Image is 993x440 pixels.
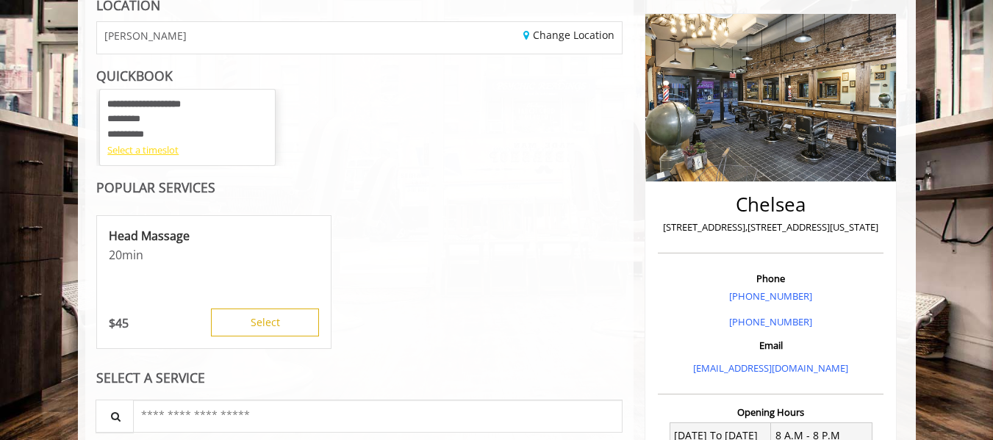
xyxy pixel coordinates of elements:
h3: Email [662,340,880,350]
span: min [122,247,143,263]
a: [PHONE_NUMBER] [729,289,812,303]
div: SELECT A SERVICE [96,371,623,385]
b: QUICKBOOK [96,67,173,84]
p: 20 [109,247,319,263]
p: Head Massage [109,228,319,244]
a: [PHONE_NUMBER] [729,315,812,328]
p: [STREET_ADDRESS],[STREET_ADDRESS][US_STATE] [662,220,880,235]
button: Select [211,309,319,336]
span: [PERSON_NAME] [104,30,187,41]
b: POPULAR SERVICES [96,178,215,196]
a: Change Location [523,28,614,42]
p: 45 [109,315,129,331]
button: Service Search [96,400,134,433]
h2: Chelsea [662,194,880,215]
div: Select a timeslot [107,143,268,158]
h3: Phone [662,273,880,284]
h3: Opening Hours [658,407,883,417]
span: $ [109,315,115,331]
a: [EMAIL_ADDRESS][DOMAIN_NAME] [693,361,848,375]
